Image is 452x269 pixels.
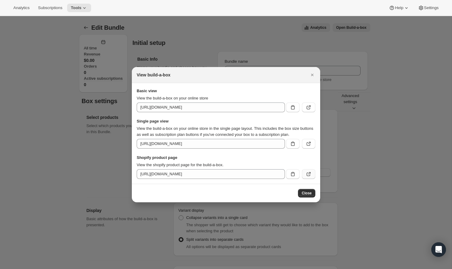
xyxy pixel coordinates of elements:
[414,4,442,12] button: Settings
[34,4,66,12] button: Subscriptions
[13,5,29,10] span: Analytics
[424,5,439,10] span: Settings
[71,5,81,10] span: Tools
[385,4,413,12] button: Help
[137,162,315,168] p: View the shopify product page for the build-a-box.
[137,88,315,94] strong: Basic view
[302,191,312,196] span: Close
[137,72,170,78] h2: View build-a-box
[137,95,315,101] p: View the build-a-box on your online store
[38,5,62,10] span: Subscriptions
[298,189,315,197] button: Close
[137,155,315,161] strong: Shopify product page
[67,4,91,12] button: Tools
[431,242,446,257] div: Open Intercom Messenger
[10,4,33,12] button: Analytics
[137,118,315,124] strong: Single page view
[137,126,315,138] p: View the build-a-box on your online store in the single page layout. This includes the box size b...
[395,5,403,10] span: Help
[308,71,317,79] button: Close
